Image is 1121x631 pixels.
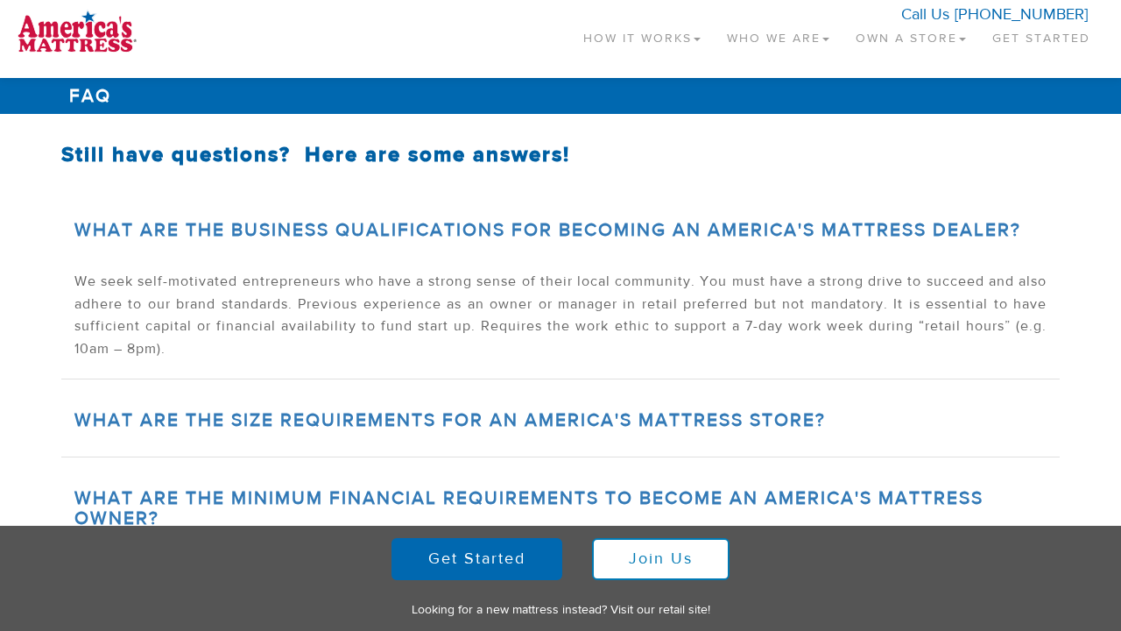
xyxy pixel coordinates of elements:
a: What are the minimum financial requirements to become an America's Mattress Owner? [74,486,984,530]
img: logo [18,9,137,53]
a: Join Us [592,538,730,580]
span: Call Us [901,4,949,25]
a: What are the size requirements for an America's Mattress store? [74,408,826,432]
a: Get Started [979,9,1103,60]
a: How It Works [570,9,714,60]
a: What are the business qualifications for becoming an America's Mattress Dealer? [74,218,1021,242]
a: [PHONE_NUMBER] [955,4,1088,25]
a: Own a Store [843,9,979,60]
p: Still have questions? Here are some answers! [61,140,1060,170]
p: We seek self-motivated entrepreneurs who have a strong sense of their local community. You must h... [74,271,1047,360]
a: Get Started [391,538,562,580]
a: Looking for a new mattress instead? Visit our retail site! [412,602,710,618]
h1: FAQ [61,78,1060,114]
a: Who We Are [714,9,843,60]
